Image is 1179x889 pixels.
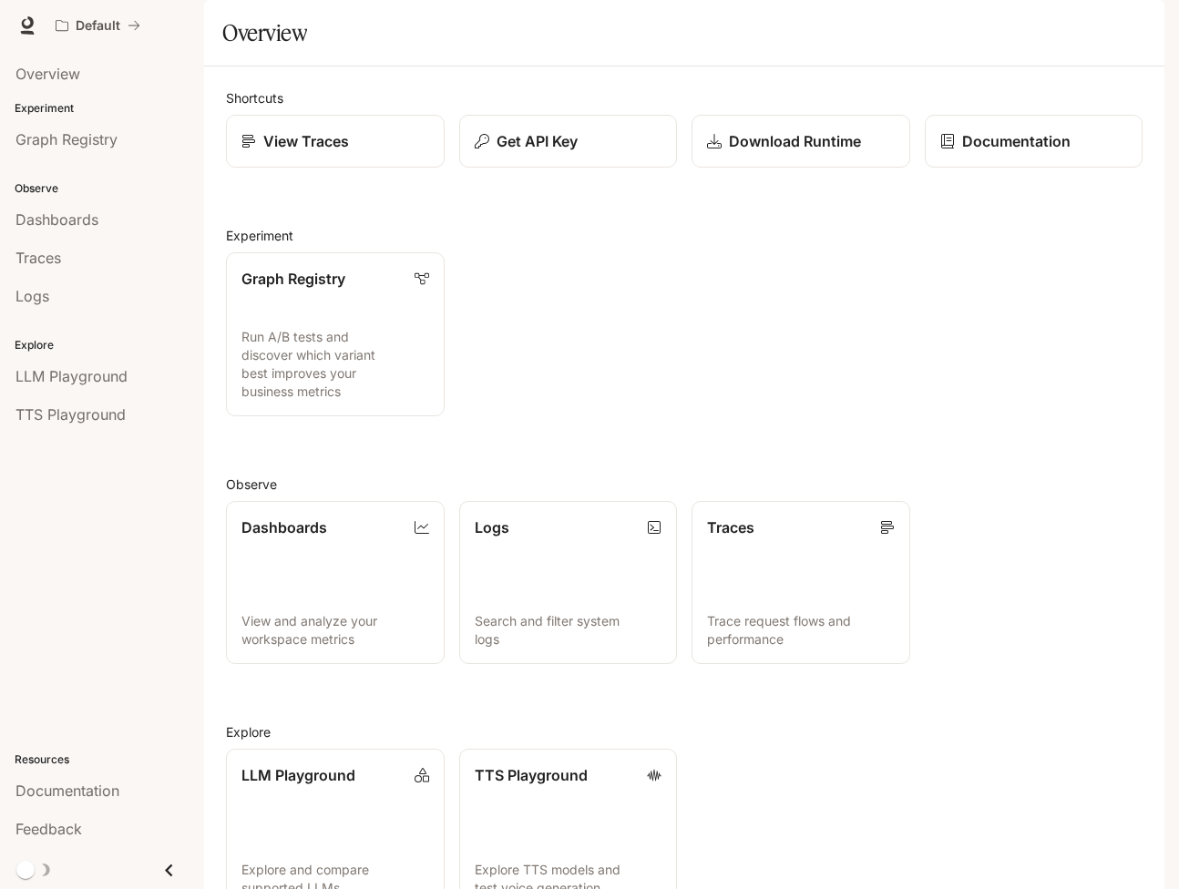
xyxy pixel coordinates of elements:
[226,501,445,665] a: DashboardsView and analyze your workspace metrics
[707,516,754,538] p: Traces
[925,115,1143,168] a: Documentation
[459,115,678,168] button: Get API Key
[226,475,1143,494] h2: Observe
[226,252,445,416] a: Graph RegistryRun A/B tests and discover which variant best improves your business metrics
[475,612,662,649] p: Search and filter system logs
[241,516,327,538] p: Dashboards
[222,15,307,51] h1: Overview
[226,226,1143,245] h2: Experiment
[707,612,895,649] p: Trace request flows and performance
[241,612,429,649] p: View and analyze your workspace metrics
[475,764,588,786] p: TTS Playground
[76,18,120,34] p: Default
[226,88,1143,107] h2: Shortcuts
[241,764,355,786] p: LLM Playground
[263,130,349,152] p: View Traces
[962,130,1071,152] p: Documentation
[475,516,509,538] p: Logs
[692,115,910,168] a: Download Runtime
[226,115,445,168] a: View Traces
[692,501,910,665] a: TracesTrace request flows and performance
[226,722,1143,741] h2: Explore
[729,130,861,152] p: Download Runtime
[497,130,578,152] p: Get API Key
[47,7,149,44] button: All workspaces
[241,268,345,290] p: Graph Registry
[459,501,678,665] a: LogsSearch and filter system logs
[241,328,429,401] p: Run A/B tests and discover which variant best improves your business metrics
